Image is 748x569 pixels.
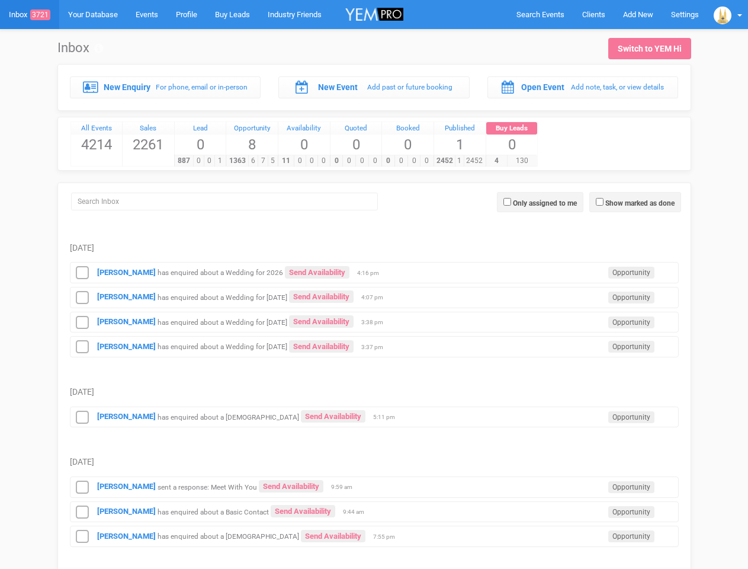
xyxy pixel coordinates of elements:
span: 6 [248,155,258,167]
div: Buy Leads [486,122,538,135]
span: 11 [278,155,294,167]
span: Opportunity [608,317,654,328]
span: 4:07 pm [361,293,391,302]
small: has enquired about a Wedding for [DATE] [158,343,287,351]
a: Send Availability [285,266,349,279]
strong: [PERSON_NAME] [97,412,156,421]
span: 0 [382,135,434,155]
span: 0 [294,155,306,167]
small: has enquired about a Basic Contact [158,507,269,516]
span: 887 [174,155,194,167]
span: 2452 [434,155,455,167]
a: Switch to YEM Hi [608,38,691,59]
a: [PERSON_NAME] [97,482,156,491]
span: 1 [455,155,464,167]
a: [PERSON_NAME] [97,532,156,541]
span: 0 [394,155,408,167]
label: New Event [318,81,358,93]
a: Send Availability [271,505,335,517]
span: 3:37 pm [361,343,391,351]
a: Published [434,122,486,135]
a: Send Availability [289,290,354,303]
a: [PERSON_NAME] [97,317,156,326]
span: Opportunity [608,267,654,279]
small: has enquired about a Wedding for 2026 [158,268,283,277]
small: has enquired about a Wedding for [DATE] [158,293,287,301]
span: 0 [278,135,330,155]
span: Add New [623,10,653,19]
span: 5:11 pm [373,413,403,421]
span: Opportunity [608,341,654,353]
label: New Enquiry [104,81,150,93]
span: Clients [582,10,605,19]
span: 4 [486,155,508,167]
small: Add note, task, or view details [571,83,664,91]
span: 9:59 am [331,483,361,491]
span: Opportunity [608,481,654,493]
small: has enquired about a Wedding for [DATE] [158,318,287,326]
a: Open Event Add note, task, or view details [487,76,679,98]
span: 8 [226,135,278,155]
label: Open Event [521,81,564,93]
span: 130 [507,155,537,167]
a: Send Availability [301,410,365,423]
a: Sales [123,122,174,135]
small: has enquired about a [DEMOGRAPHIC_DATA] [158,413,299,421]
span: 3721 [30,9,50,20]
span: 1 [434,135,486,155]
label: Only assigned to me [513,198,577,209]
small: Add past or future booking [367,83,452,91]
a: New Event Add past or future booking [278,76,470,98]
a: All Events [71,122,123,135]
span: 0 [306,155,318,167]
span: 3:38 pm [361,318,391,327]
span: 0 [330,135,382,155]
h5: [DATE] [70,458,679,466]
span: 0 [317,155,330,167]
span: 1363 [226,155,248,167]
strong: [PERSON_NAME] [97,507,156,516]
span: 0 [420,155,434,167]
label: Show marked as done [605,198,675,209]
span: Opportunity [608,530,654,542]
a: [PERSON_NAME] [97,342,156,351]
span: 0 [407,155,421,167]
a: Booked [382,122,434,135]
small: sent a response: Meet With You [158,482,257,491]
span: 2452 [464,155,486,167]
strong: [PERSON_NAME] [97,292,156,301]
a: Send Availability [289,315,354,328]
span: Opportunity [608,292,654,303]
span: 1 [214,155,226,167]
a: Lead [175,122,226,135]
span: Search Events [516,10,564,19]
div: Availability [278,122,330,135]
span: Opportunity [608,506,654,518]
span: 7 [258,155,268,167]
h5: [DATE] [70,244,679,252]
span: 0 [193,155,204,167]
span: 0 [175,135,226,155]
a: Send Availability [289,340,354,353]
a: Send Availability [259,480,323,493]
a: [PERSON_NAME] [97,268,156,277]
span: 7:55 pm [373,533,403,541]
span: 0 [368,155,382,167]
span: 5 [268,155,278,167]
span: 9:44 am [343,508,373,516]
span: 0 [381,155,395,167]
span: 4214 [71,135,123,155]
a: Quoted [330,122,382,135]
span: 0 [204,155,215,167]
